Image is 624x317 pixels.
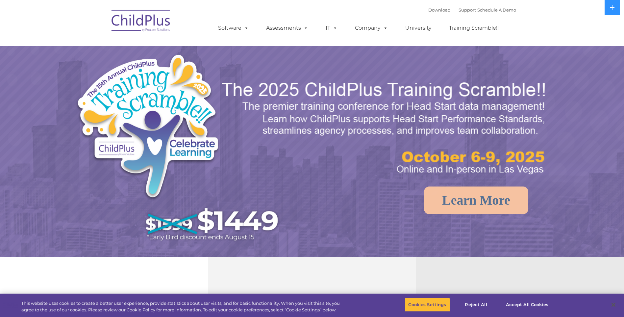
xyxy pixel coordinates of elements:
div: This website uses cookies to create a better user experience, provide statistics about user visit... [21,300,343,313]
span: Last name [91,43,112,48]
button: Reject All [456,298,497,312]
button: Close [606,298,621,312]
a: Software [212,21,255,35]
a: Support [459,7,476,13]
a: Schedule A Demo [477,7,516,13]
a: Assessments [260,21,315,35]
button: Cookies Settings [405,298,450,312]
button: Accept All Cookies [502,298,552,312]
font: | [428,7,516,13]
a: Company [348,21,394,35]
span: Phone number [91,71,119,75]
a: University [399,21,438,35]
a: Training Scramble!! [442,21,505,35]
a: Learn More [424,187,528,214]
img: ChildPlus by Procare Solutions [108,5,174,38]
a: Download [428,7,451,13]
a: IT [319,21,344,35]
